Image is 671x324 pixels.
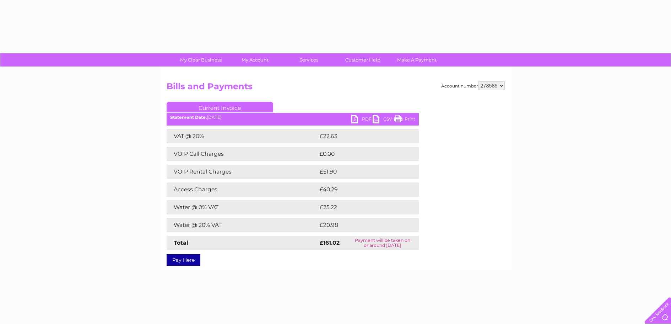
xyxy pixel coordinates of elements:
[167,102,273,112] a: Current Invoice
[167,129,318,143] td: VAT @ 20%
[318,200,404,214] td: £25.22
[346,236,418,250] td: Payment will be taken on or around [DATE]
[394,115,415,125] a: Print
[318,182,405,197] td: £40.29
[174,239,188,246] strong: Total
[167,81,505,95] h2: Bills and Payments
[318,129,404,143] td: £22.63
[318,165,404,179] td: £51.90
[167,200,318,214] td: Water @ 0% VAT
[351,115,373,125] a: PDF
[226,53,284,67] a: My Account
[170,115,207,120] b: Statement Date:
[388,53,446,67] a: Make A Payment
[172,53,230,67] a: My Clear Business
[167,254,200,266] a: Pay Here
[167,182,318,197] td: Access Charges
[373,115,394,125] a: CSV
[167,165,318,179] td: VOIP Rental Charges
[167,147,318,161] td: VOIP Call Charges
[318,147,402,161] td: £0.00
[318,218,405,232] td: £20.98
[320,239,340,246] strong: £161.02
[334,53,392,67] a: Customer Help
[167,115,419,120] div: [DATE]
[167,218,318,232] td: Water @ 20% VAT
[441,81,505,90] div: Account number
[280,53,338,67] a: Services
